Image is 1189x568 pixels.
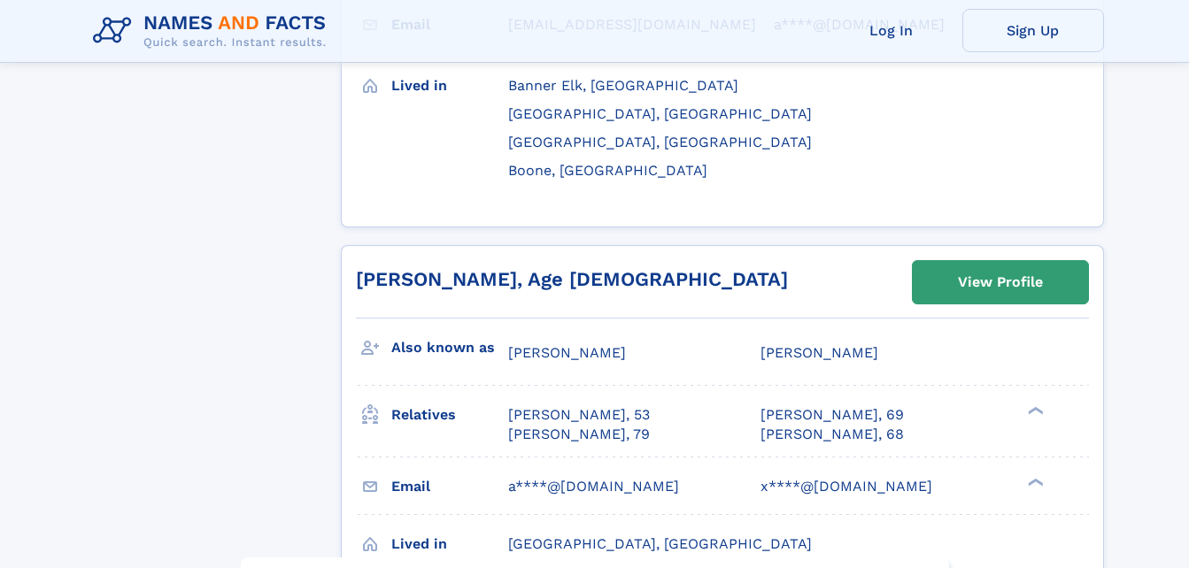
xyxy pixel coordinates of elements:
a: [PERSON_NAME], 69 [760,405,904,425]
a: View Profile [913,261,1088,303]
span: [PERSON_NAME] [508,344,626,361]
h3: Email [391,472,508,502]
img: Logo Names and Facts [86,7,341,55]
span: Banner Elk, [GEOGRAPHIC_DATA] [508,77,738,94]
div: ❯ [1024,404,1046,416]
h3: Also known as [391,333,508,363]
a: [PERSON_NAME], 53 [508,405,650,425]
h3: Lived in [391,529,508,559]
a: [PERSON_NAME], 79 [508,425,650,444]
span: Boone, [GEOGRAPHIC_DATA] [508,162,707,179]
a: [PERSON_NAME], 68 [760,425,904,444]
span: [GEOGRAPHIC_DATA], [GEOGRAPHIC_DATA] [508,535,812,552]
div: ❯ [1024,476,1046,487]
h3: Relatives [391,400,508,430]
a: [PERSON_NAME], Age [DEMOGRAPHIC_DATA] [356,268,788,290]
span: [GEOGRAPHIC_DATA], [GEOGRAPHIC_DATA] [508,134,812,150]
span: [PERSON_NAME] [760,344,878,361]
a: Log In [821,9,962,52]
a: Sign Up [962,9,1104,52]
h3: Lived in [391,71,508,101]
span: [GEOGRAPHIC_DATA], [GEOGRAPHIC_DATA] [508,105,812,122]
div: View Profile [958,262,1043,303]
